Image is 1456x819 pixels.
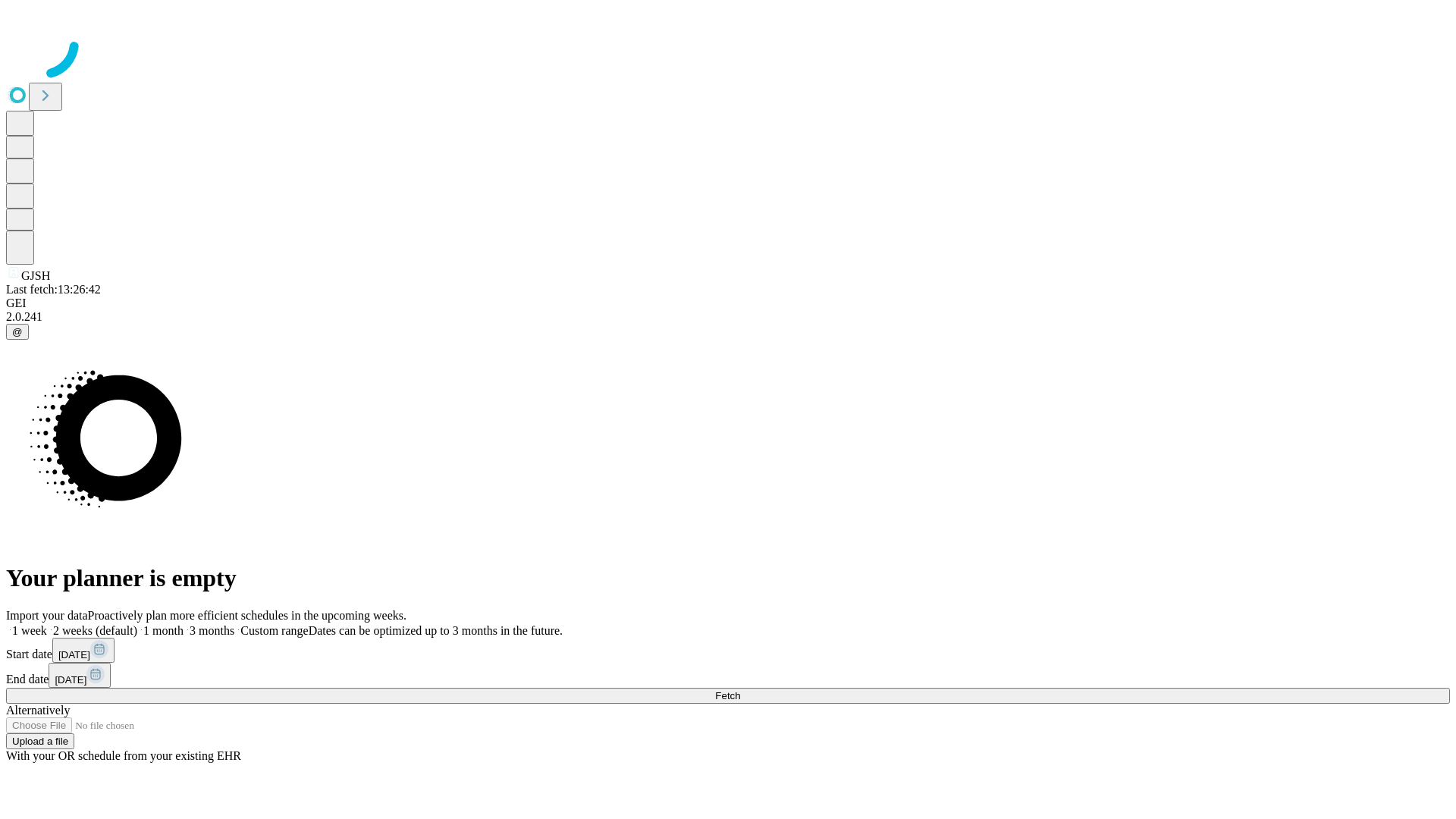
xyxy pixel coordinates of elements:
[6,310,1450,324] div: 2.0.241
[6,324,29,340] button: @
[52,638,115,663] button: [DATE]
[12,326,23,337] span: @
[6,638,1450,663] div: Start date
[12,624,47,637] span: 1 week
[6,297,1450,310] div: GEI
[88,609,406,622] span: Proactively plan more efficient schedules in the upcoming weeks.
[309,624,563,637] span: Dates can be optimized up to 3 months in the future.
[6,704,70,717] span: Alternatively
[21,269,50,282] span: GJSH
[53,624,137,637] span: 2 weeks (default)
[6,564,1450,592] h1: Your planner is empty
[6,749,241,762] span: With your OR schedule from your existing EHR
[6,688,1450,704] button: Fetch
[55,674,86,686] span: [DATE]
[190,624,234,637] span: 3 months
[58,649,90,661] span: [DATE]
[6,609,88,622] span: Import your data
[49,663,111,688] button: [DATE]
[240,624,308,637] span: Custom range
[6,733,74,749] button: Upload a file
[6,663,1450,688] div: End date
[6,283,101,296] span: Last fetch: 13:26:42
[143,624,184,637] span: 1 month
[715,690,740,701] span: Fetch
